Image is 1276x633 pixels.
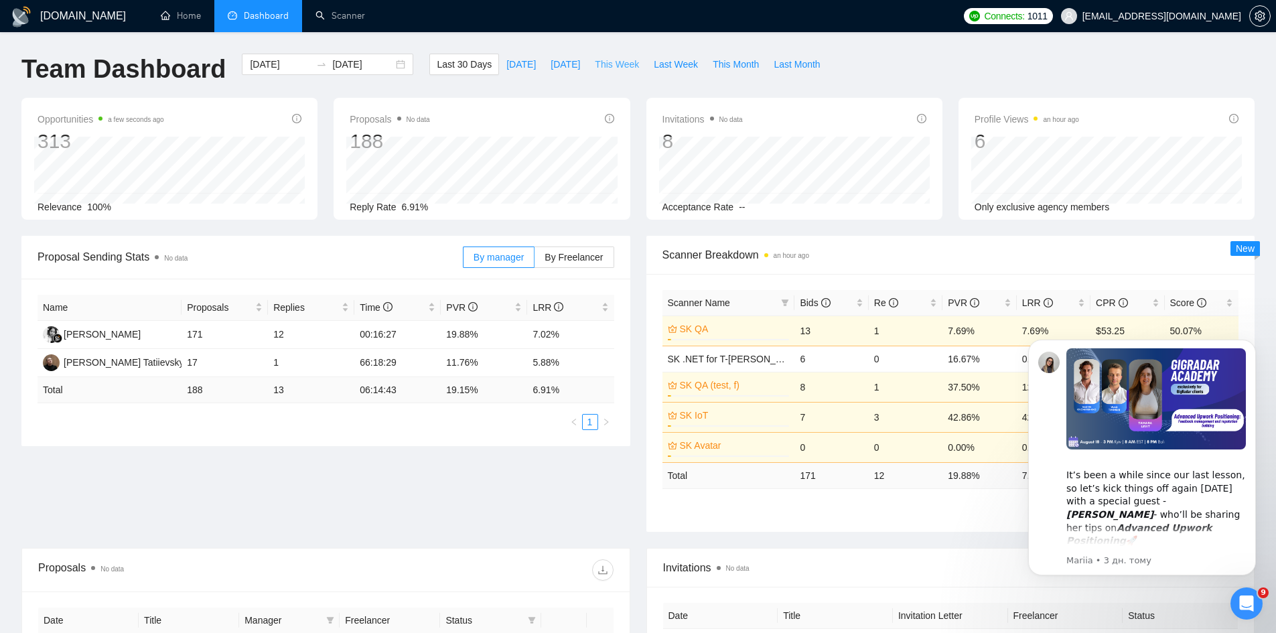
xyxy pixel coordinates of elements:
img: DT [43,354,60,371]
td: 42.86% [942,402,1016,432]
span: setting [1250,11,1270,21]
td: 0 [794,432,868,462]
td: 7.02% [527,321,614,349]
li: Next Page [598,414,614,430]
th: Replies [268,295,354,321]
span: filter [778,293,792,313]
span: This Week [595,57,639,72]
button: setting [1249,5,1271,27]
span: Invitations [663,559,1238,576]
span: info-circle [821,298,831,307]
img: GB [43,326,60,343]
span: LRR [533,302,563,313]
td: 171 [182,321,268,349]
span: By manager [474,252,524,263]
span: No data [164,255,188,262]
button: Last 30 Days [429,54,499,75]
span: filter [324,610,337,630]
span: By Freelancer [545,252,603,263]
img: gigradar-bm.png [53,334,62,343]
td: 50.07% [1165,315,1238,346]
td: 1 [869,372,942,402]
td: 17 [182,349,268,377]
td: $53.25 [1090,315,1164,346]
span: user [1064,11,1074,21]
button: left [566,414,582,430]
span: info-circle [292,114,301,123]
span: This Month [713,57,759,72]
span: crown [668,441,677,450]
th: Date [663,603,778,629]
td: 19.88 % [942,462,1016,488]
span: Manager [244,613,321,628]
span: filter [525,610,539,630]
div: [PERSON_NAME] [64,327,141,342]
span: info-circle [383,302,393,311]
span: filter [781,299,789,307]
td: Total [662,462,795,488]
td: 1 [268,349,354,377]
td: 16.67% [942,346,1016,372]
span: crown [668,380,677,390]
a: 1 [583,415,597,429]
span: filter [326,616,334,624]
span: Replies [273,300,339,315]
img: logo [11,6,32,27]
td: 19.88% [441,321,527,349]
td: 3 [869,402,942,432]
span: to [316,59,327,70]
h1: Team Dashboard [21,54,226,85]
span: Proposals [187,300,253,315]
th: Freelancer [1008,603,1123,629]
img: upwork-logo.png [969,11,980,21]
span: Profile Views [975,111,1079,127]
a: SK Avatar [680,438,787,453]
span: swap-right [316,59,327,70]
button: Last Month [766,54,827,75]
span: Score [1170,297,1206,308]
span: Acceptance Rate [662,202,734,212]
th: Title [778,603,893,629]
span: 6.91% [402,202,429,212]
a: SK IoT [680,408,787,423]
span: Bids [800,297,830,308]
button: right [598,414,614,430]
th: Proposals [182,295,268,321]
span: Status [445,613,522,628]
td: 12 [869,462,942,488]
td: 7 [794,402,868,432]
span: info-circle [1044,298,1053,307]
input: End date [332,57,393,72]
span: Last 30 Days [437,57,492,72]
span: left [570,418,578,426]
td: 7.69% [1017,315,1090,346]
span: No data [407,116,430,123]
td: 13 [268,377,354,403]
span: Opportunities [38,111,164,127]
a: setting [1249,11,1271,21]
span: Dashboard [244,10,289,21]
th: Status [1123,603,1238,629]
li: Previous Page [566,414,582,430]
span: download [593,565,613,575]
span: info-circle [554,302,563,311]
td: 37.50% [942,372,1016,402]
td: 11.76% [441,349,527,377]
td: 0 [869,346,942,372]
button: [DATE] [499,54,543,75]
td: 8 [794,372,868,402]
span: info-circle [605,114,614,123]
td: 19.15 % [441,377,527,403]
iframe: Intercom live chat [1230,587,1263,620]
span: Connects: [984,9,1024,23]
span: Re [874,297,898,308]
span: No data [726,565,750,572]
span: [DATE] [551,57,580,72]
span: dashboard [228,11,237,20]
td: 6 [794,346,868,372]
span: 100% [87,202,111,212]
